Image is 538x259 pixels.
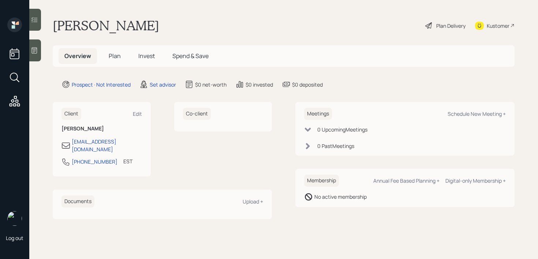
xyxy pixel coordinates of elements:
div: Log out [6,235,23,241]
h6: Membership [304,175,339,187]
h6: Client [61,108,81,120]
div: $0 net-worth [195,81,227,88]
div: $0 invested [246,81,273,88]
div: Plan Delivery [436,22,466,30]
span: Spend & Save [172,52,209,60]
h6: [PERSON_NAME] [61,126,142,132]
h6: Co-client [183,108,211,120]
div: 0 Upcoming Meeting s [317,126,367,133]
div: Prospect · Not Interested [72,81,131,88]
span: Plan [109,52,121,60]
div: Annual Fee Based Planning + [373,177,440,184]
img: retirable_logo.png [7,211,22,226]
div: Upload + [243,198,263,205]
div: Kustomer [487,22,509,30]
div: EST [123,157,132,165]
div: [PHONE_NUMBER] [72,158,117,165]
h6: Documents [61,195,94,207]
div: [EMAIL_ADDRESS][DOMAIN_NAME] [72,138,142,153]
div: 0 Past Meeting s [317,142,354,150]
div: Schedule New Meeting + [448,110,506,117]
div: Set advisor [150,81,176,88]
div: $0 deposited [292,81,323,88]
span: Overview [64,52,91,60]
div: Digital-only Membership + [445,177,506,184]
h6: Meetings [304,108,332,120]
div: Edit [133,110,142,117]
div: No active membership [314,193,367,201]
span: Invest [138,52,155,60]
h1: [PERSON_NAME] [53,18,159,34]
